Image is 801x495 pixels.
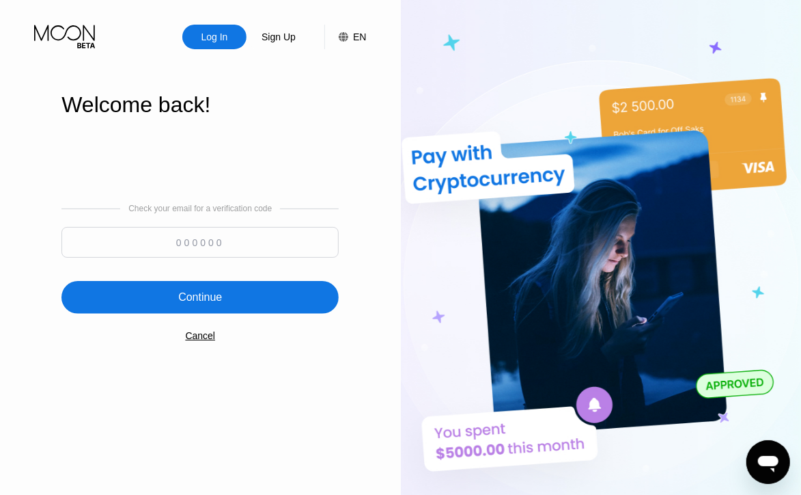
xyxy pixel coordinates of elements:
[324,25,366,49] div: EN
[260,30,297,44] div: Sign Up
[182,25,247,49] div: Log In
[185,330,215,341] div: Cancel
[61,92,339,118] div: Welcome back!
[200,30,229,44] div: Log In
[128,204,272,213] div: Check your email for a verification code
[746,440,790,484] iframe: Button to launch messaging window
[353,31,366,42] div: EN
[247,25,311,49] div: Sign Up
[61,227,339,258] input: 000000
[61,281,339,314] div: Continue
[178,291,222,304] div: Continue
